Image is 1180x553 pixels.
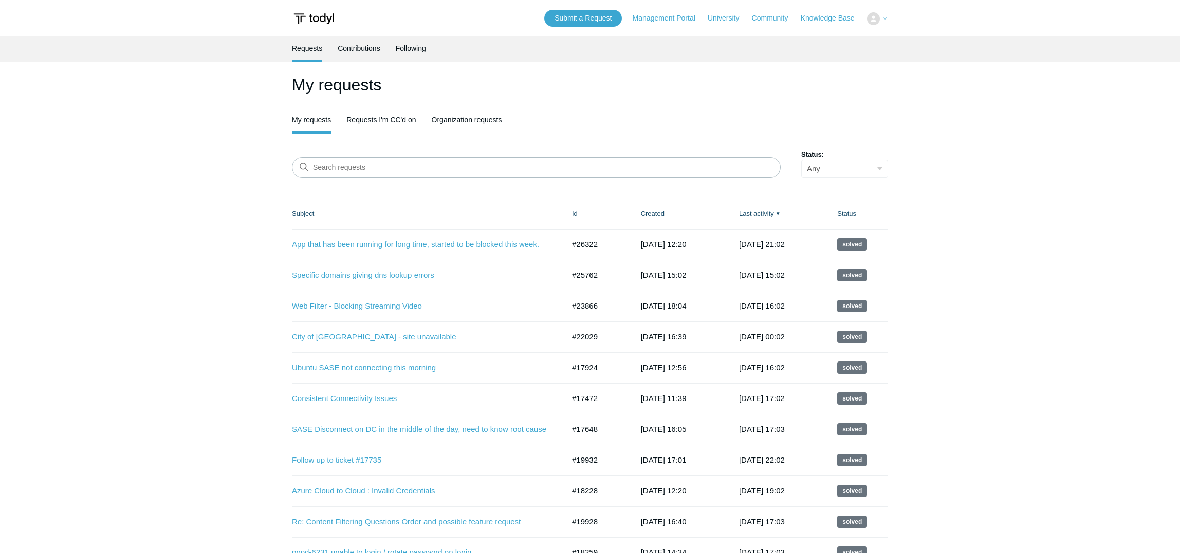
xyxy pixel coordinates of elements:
time: 2024-06-07T12:20:10+00:00 [641,486,687,495]
td: #26322 [562,229,631,260]
time: 2025-04-23T16:02:36+00:00 [739,301,785,310]
time: 2024-12-01T17:02:31+00:00 [739,394,785,403]
span: This request has been solved [837,485,867,497]
a: Ubuntu SASE not connecting this morning [292,362,549,374]
time: 2024-12-02T16:02:49+00:00 [739,363,785,372]
td: #23866 [562,291,631,321]
td: #17472 [562,383,631,414]
time: 2024-05-03T11:39:53+00:00 [641,394,687,403]
th: Subject [292,198,562,229]
h1: My requests [292,72,888,97]
span: This request has been solved [837,454,867,466]
a: Community [752,13,799,24]
a: Specific domains giving dns lookup errors [292,270,549,281]
span: ▼ [776,209,781,217]
span: This request has been solved [837,392,867,405]
a: Submit a Request [544,10,622,27]
time: 2025-07-28T15:02:49+00:00 [739,271,785,279]
td: #25762 [562,260,631,291]
time: 2025-07-17T12:20:36+00:00 [641,240,687,249]
a: Created [641,209,665,217]
a: Organization requests [432,108,502,131]
time: 2024-05-10T16:05:19+00:00 [641,425,687,433]
span: This request has been solved [837,423,867,435]
td: #17924 [562,352,631,383]
a: Contributions [338,36,380,60]
a: Follow up to ticket #17735 [292,454,549,466]
time: 2025-01-21T00:02:12+00:00 [739,332,785,341]
time: 2024-09-24T17:03:24+00:00 [739,517,785,526]
label: Status: [801,149,888,160]
a: Azure Cloud to Cloud : Invalid Credentials [292,485,549,497]
time: 2025-06-27T15:02:59+00:00 [641,271,687,279]
span: This request has been solved [837,361,867,374]
time: 2024-05-24T12:56:56+00:00 [641,363,687,372]
time: 2024-09-04T16:40:35+00:00 [641,517,687,526]
span: This request has been solved [837,516,867,528]
time: 2024-09-24T19:02:59+00:00 [739,486,785,495]
a: Following [396,36,426,60]
a: Requests [292,36,322,60]
td: #19932 [562,445,631,475]
a: Consistent Connectivity Issues [292,393,549,405]
th: Id [562,198,631,229]
span: This request has been solved [837,238,867,251]
time: 2024-10-28T17:03:42+00:00 [739,425,785,433]
input: Search requests [292,157,781,178]
td: #18228 [562,475,631,506]
a: Requests I'm CC'd on [346,108,416,131]
span: This request has been solved [837,269,867,281]
th: Status [827,198,888,229]
a: Re: Content Filtering Questions Order and possible feature request [292,516,549,528]
time: 2024-09-04T17:01:49+00:00 [641,455,687,464]
td: #22029 [562,321,631,352]
span: This request has been solved [837,331,867,343]
a: Last activity▼ [739,209,774,217]
time: 2024-10-02T22:02:42+00:00 [739,455,785,464]
a: My requests [292,108,331,131]
img: Todyl Support Center Help Center home page [292,9,336,28]
a: Knowledge Base [801,13,865,24]
td: #17648 [562,414,631,445]
a: Web Filter - Blocking Streaming Video [292,300,549,312]
span: This request has been solved [837,300,867,312]
td: #19928 [562,506,631,537]
time: 2025-08-14T21:02:49+00:00 [739,240,785,249]
time: 2025-03-26T18:04:11+00:00 [641,301,687,310]
a: App that has been running for long time, started to be blocked this week. [292,239,549,251]
a: University [708,13,749,24]
time: 2024-12-20T16:39:55+00:00 [641,332,687,341]
a: Management Portal [633,13,706,24]
a: SASE Disconnect on DC in the middle of the day, need to know root cause [292,424,549,435]
a: City of [GEOGRAPHIC_DATA] - site unavailable [292,331,549,343]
